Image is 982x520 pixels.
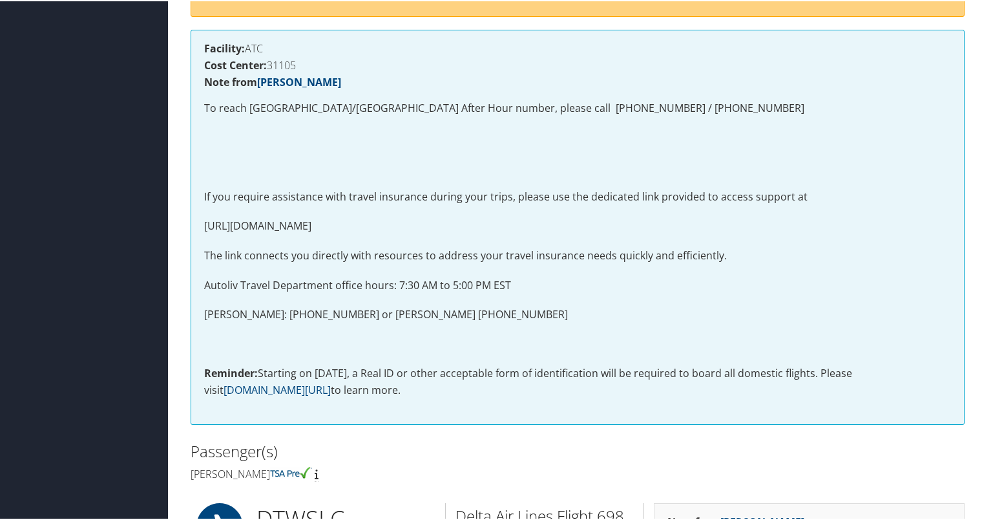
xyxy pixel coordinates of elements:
[224,382,331,396] a: [DOMAIN_NAME][URL]
[204,217,951,233] p: [URL][DOMAIN_NAME]
[204,364,951,397] p: Starting on [DATE], a Real ID or other acceptable form of identification will be required to boar...
[204,42,951,52] h4: ATC
[257,74,341,88] a: [PERSON_NAME]
[204,365,258,379] strong: Reminder:
[204,57,267,71] strong: Cost Center:
[270,466,312,477] img: tsa-precheck.png
[204,305,951,322] p: [PERSON_NAME]: [PHONE_NUMBER] or [PERSON_NAME] [PHONE_NUMBER]
[204,40,245,54] strong: Facility:
[191,439,568,461] h2: Passenger(s)
[204,99,951,116] p: To reach [GEOGRAPHIC_DATA]/[GEOGRAPHIC_DATA] After Hour number, please call [PHONE_NUMBER] / [PHO...
[204,246,951,263] p: The link connects you directly with resources to address your travel insurance needs quickly and ...
[204,188,951,204] p: If you require assistance with travel insurance during your trips, please use the dedicated link ...
[191,466,568,480] h4: [PERSON_NAME]
[204,276,951,293] p: Autoliv Travel Department office hours: 7:30 AM to 5:00 PM EST
[204,59,951,69] h4: 31105
[204,74,341,88] strong: Note from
